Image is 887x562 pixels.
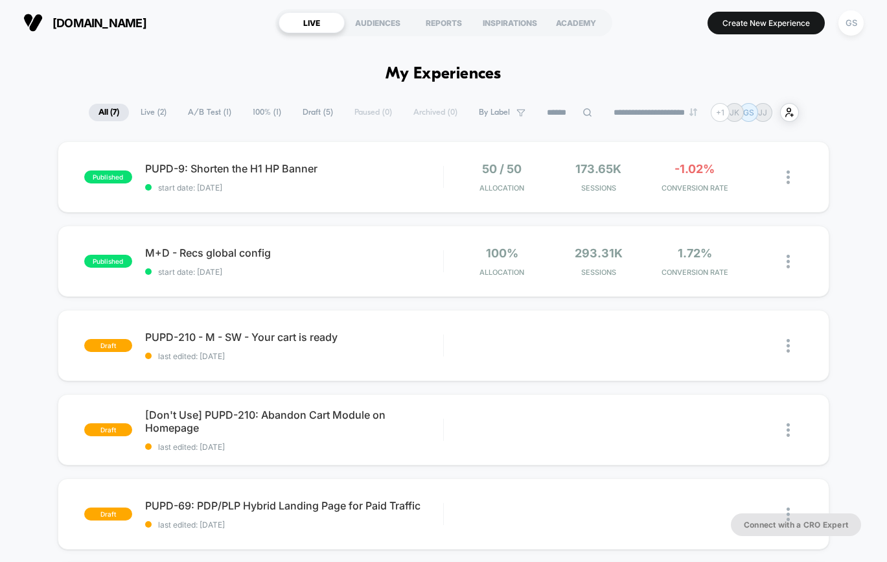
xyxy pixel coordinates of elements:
[650,268,740,277] span: CONVERSION RATE
[145,442,443,452] span: last edited: [DATE]
[758,108,767,117] p: JJ
[386,65,501,84] h1: My Experiences
[711,103,730,122] div: + 1
[731,513,861,536] button: Connect with a CRO Expert
[279,12,345,33] div: LIVE
[708,12,825,34] button: Create New Experience
[479,268,524,277] span: Allocation
[243,104,291,121] span: 100% ( 1 )
[575,162,621,176] span: 173.65k
[145,331,443,344] span: PUPD-210 - M - SW - Your cart is ready
[678,246,712,260] span: 1.72%
[131,104,176,121] span: Live ( 2 )
[411,12,477,33] div: REPORTS
[730,108,739,117] p: JK
[553,268,643,277] span: Sessions
[145,267,443,277] span: start date: [DATE]
[674,162,715,176] span: -1.02%
[84,255,132,268] span: published
[145,183,443,193] span: start date: [DATE]
[23,13,43,32] img: Visually logo
[479,183,524,193] span: Allocation
[89,104,129,121] span: All ( 7 )
[293,104,343,121] span: Draft ( 5 )
[145,520,443,530] span: last edited: [DATE]
[84,339,132,352] span: draft
[145,246,443,259] span: M+D - Recs global config
[145,162,443,175] span: PUPD-9: Shorten the H1 HP Banner
[84,423,132,436] span: draft
[84,170,132,183] span: published
[477,12,543,33] div: INSPIRATIONS
[145,351,443,361] span: last edited: [DATE]
[19,12,150,33] button: [DOMAIN_NAME]
[650,183,740,193] span: CONVERSION RATE
[345,12,411,33] div: AUDIENCES
[543,12,609,33] div: ACADEMY
[479,108,510,117] span: By Label
[486,246,518,260] span: 100%
[787,170,790,184] img: close
[178,104,241,121] span: A/B Test ( 1 )
[689,108,697,116] img: end
[787,339,790,353] img: close
[145,408,443,434] span: [Don't Use] PUPD-210: Abandon Cart Module on Homepage
[553,183,643,193] span: Sessions
[835,10,868,36] button: GS
[743,108,754,117] p: GS
[787,255,790,268] img: close
[787,508,790,521] img: close
[52,16,146,30] span: [DOMAIN_NAME]
[482,162,522,176] span: 50 / 50
[145,499,443,512] span: PUPD-69: PDP/PLP Hybrid Landing Page for Paid Traffic
[575,246,623,260] span: 293.31k
[838,10,864,36] div: GS
[787,423,790,437] img: close
[84,508,132,521] span: draft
